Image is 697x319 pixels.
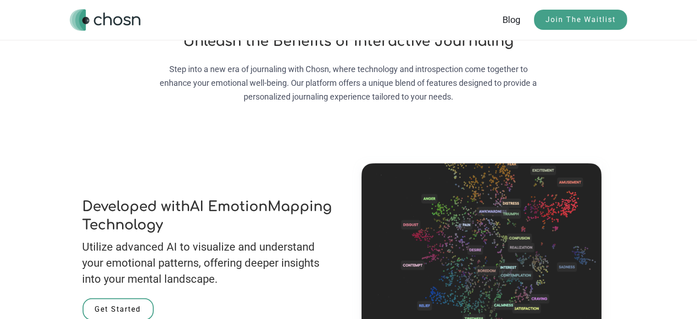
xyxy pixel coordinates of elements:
[73,56,624,104] p: Step into a new era of journaling with Chosn, where technology and introspection come together to...
[190,199,268,214] strong: AI Emotion
[184,34,514,49] strong: Unleash the Benefits of Interactive Journaling
[83,239,336,287] p: Utilize advanced AI to visualize and understand your emotional patterns, offering deeper insights...
[502,14,534,25] a: Blog
[83,198,336,235] h2: Developed with Mapping Technology
[534,10,627,30] a: Join The Waitlist
[70,9,140,31] a: home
